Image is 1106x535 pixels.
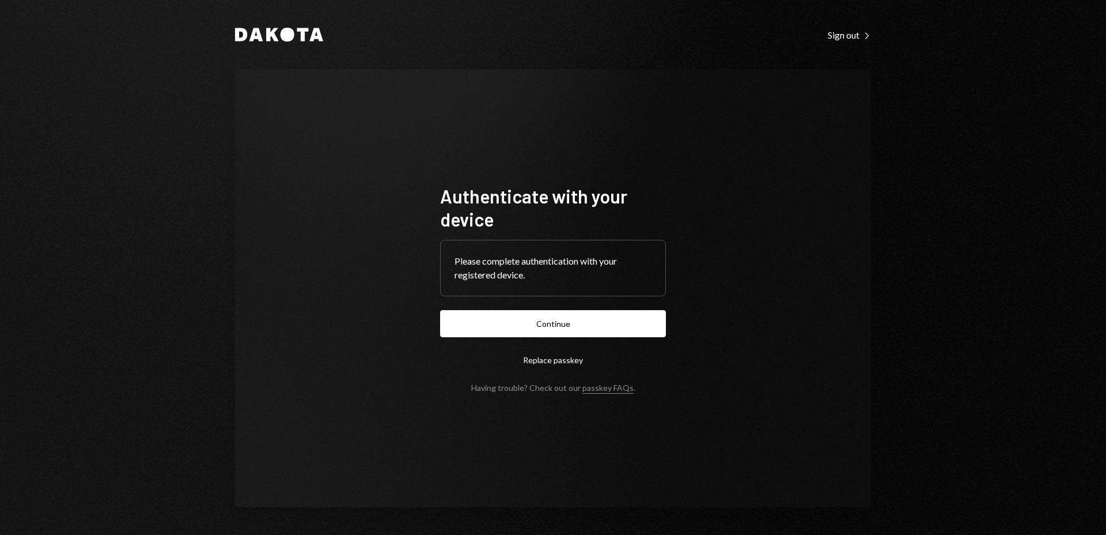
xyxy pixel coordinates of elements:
[828,29,871,41] div: Sign out
[471,383,635,393] div: Having trouble? Check out our .
[582,383,634,394] a: passkey FAQs
[440,346,666,374] button: Replace passkey
[454,254,652,282] div: Please complete authentication with your registered device.
[828,28,871,41] a: Sign out
[440,184,666,231] h1: Authenticate with your device
[440,310,666,337] button: Continue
